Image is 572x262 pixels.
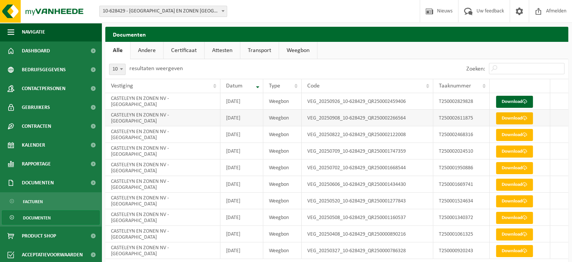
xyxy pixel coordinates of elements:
a: Andere [130,42,163,59]
td: [DATE] [220,143,263,159]
span: Navigatie [22,23,45,41]
span: 10-628429 - CASTELEYN EN ZONEN NV - MEULEBEKE [100,6,227,17]
td: VEG_20250408_10-628429_QR250000890216 [302,226,434,242]
td: T250001950886 [433,159,490,176]
td: T250002611875 [433,110,490,126]
td: Weegbon [263,143,301,159]
span: Facturen [23,195,43,209]
td: [DATE] [220,110,263,126]
span: Product Shop [22,227,56,245]
td: CASTELEYN EN ZONEN NV - [GEOGRAPHIC_DATA] [105,209,220,226]
td: T250001669741 [433,176,490,193]
span: Code [307,83,320,89]
td: CASTELEYN EN ZONEN NV - [GEOGRAPHIC_DATA] [105,159,220,176]
span: 10 [109,64,125,75]
a: Transport [240,42,279,59]
td: T250000920243 [433,242,490,259]
td: CASTELEYN EN ZONEN NV - [GEOGRAPHIC_DATA] [105,126,220,143]
a: Download [496,179,533,191]
td: Weegbon [263,126,301,143]
span: Contactpersonen [22,79,65,98]
td: [DATE] [220,242,263,259]
span: Rapportage [22,155,51,173]
td: [DATE] [220,126,263,143]
label: resultaten weergeven [129,66,183,72]
td: VEG_20250606_10-628429_QR250001434430 [302,176,434,193]
span: 10-628429 - CASTELEYN EN ZONEN NV - MEULEBEKE [99,6,227,17]
span: Bedrijfsgegevens [22,60,66,79]
td: [DATE] [220,209,263,226]
span: Kalender [22,136,45,155]
td: [DATE] [220,226,263,242]
span: Type [269,83,280,89]
td: CASTELEYN EN ZONEN NV - [GEOGRAPHIC_DATA] [105,110,220,126]
td: Weegbon [263,226,301,242]
td: [DATE] [220,176,263,193]
td: T250001524634 [433,193,490,209]
td: VEG_20250520_10-628429_QR250001277843 [302,193,434,209]
td: CASTELEYN EN ZONEN NV - [GEOGRAPHIC_DATA] [105,226,220,242]
td: Weegbon [263,242,301,259]
a: Download [496,212,533,224]
td: Weegbon [263,176,301,193]
a: Download [496,129,533,141]
span: Contracten [22,117,51,136]
td: CASTELEYN EN ZONEN NV - [GEOGRAPHIC_DATA] [105,193,220,209]
a: Certificaat [164,42,204,59]
td: T250001340372 [433,209,490,226]
td: T250002468316 [433,126,490,143]
td: VEG_20250508_10-628429_QR250001160537 [302,209,434,226]
td: CASTELEYN EN ZONEN NV - [GEOGRAPHIC_DATA] [105,93,220,110]
span: Documenten [22,173,54,192]
span: Gebruikers [22,98,50,117]
td: [DATE] [220,193,263,209]
td: CASTELEYN EN ZONEN NV - [GEOGRAPHIC_DATA] [105,176,220,193]
td: VEG_20250702_10-628429_QR250001668544 [302,159,434,176]
td: VEG_20250908_10-628429_QR250002266564 [302,110,434,126]
span: Documenten [23,211,51,225]
td: CASTELEYN EN ZONEN NV - [GEOGRAPHIC_DATA] [105,242,220,259]
a: Download [496,112,533,124]
a: Download [496,228,533,241]
a: Weegbon [279,42,317,59]
a: Download [496,245,533,257]
td: T250002024510 [433,143,490,159]
a: Download [496,146,533,158]
span: Dashboard [22,41,50,60]
td: Weegbon [263,110,301,126]
td: Weegbon [263,159,301,176]
span: Datum [226,83,243,89]
td: Weegbon [263,93,301,110]
td: [DATE] [220,159,263,176]
a: Attesten [205,42,240,59]
td: VEG_20250327_10-628429_QR250000786328 [302,242,434,259]
label: Zoeken: [466,66,485,72]
a: Facturen [2,194,100,208]
a: Download [496,195,533,207]
td: VEG_20250709_10-628429_QR250001747359 [302,143,434,159]
td: Weegbon [263,193,301,209]
a: Alle [105,42,130,59]
span: 10 [109,64,126,75]
h2: Documenten [105,27,568,41]
span: Vestiging [111,83,133,89]
td: VEG_20250822_10-628429_QR250002122008 [302,126,434,143]
span: Taaknummer [439,83,471,89]
td: T250002829828 [433,93,490,110]
td: T250001061325 [433,226,490,242]
td: VEG_20250926_10-628429_QR250002459406 [302,93,434,110]
td: Weegbon [263,209,301,226]
td: [DATE] [220,93,263,110]
td: CASTELEYN EN ZONEN NV - [GEOGRAPHIC_DATA] [105,143,220,159]
a: Documenten [2,210,100,225]
a: Download [496,96,533,108]
a: Download [496,162,533,174]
